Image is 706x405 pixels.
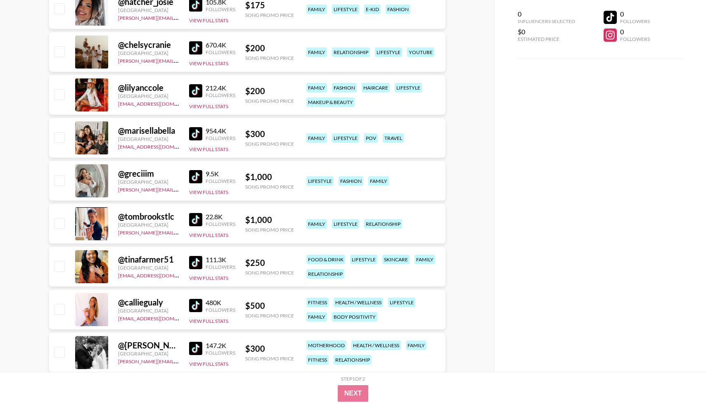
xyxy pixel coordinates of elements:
div: Followers [206,264,235,270]
div: fashion [332,83,357,92]
div: 212.4K [206,84,235,92]
div: family [415,255,435,264]
div: $ 500 [245,301,294,311]
div: Song Promo Price [245,55,294,61]
div: motherhood [306,341,346,350]
div: family [306,133,327,143]
div: $0 [518,28,575,36]
div: @ calliegualy [118,297,179,308]
div: [GEOGRAPHIC_DATA] [118,7,179,13]
div: [GEOGRAPHIC_DATA] [118,351,179,357]
div: Song Promo Price [245,313,294,319]
img: TikTok [189,213,202,226]
div: [GEOGRAPHIC_DATA] [118,265,179,271]
div: Followers [206,350,235,356]
button: View Full Stats [189,232,228,238]
button: View Full Stats [189,146,228,152]
div: lifestyle [332,219,359,229]
div: travel [383,133,404,143]
div: Followers [206,307,235,313]
div: $ 1,000 [245,172,294,182]
a: [PERSON_NAME][EMAIL_ADDRESS][PERSON_NAME][DOMAIN_NAME] [118,13,280,21]
div: [GEOGRAPHIC_DATA] [118,93,179,99]
div: @ marisellabella [118,126,179,136]
div: 111.3K [206,256,235,264]
div: lifestyle [388,298,415,307]
div: fashion [339,176,363,186]
div: pov [364,133,378,143]
div: Followers [206,92,235,98]
div: relationship [332,47,370,57]
div: Song Promo Price [245,270,294,276]
div: fashion [386,5,410,14]
div: [GEOGRAPHIC_DATA] [118,222,179,228]
div: Song Promo Price [245,141,294,147]
a: [PERSON_NAME][EMAIL_ADDRESS][DOMAIN_NAME] [118,185,240,193]
button: View Full Stats [189,103,228,109]
div: 670.4K [206,41,235,49]
div: [GEOGRAPHIC_DATA] [118,308,179,314]
button: View Full Stats [189,17,228,24]
div: Followers [206,221,235,227]
div: $ 300 [245,343,294,354]
div: food & drink [306,255,345,264]
div: relationship [306,269,344,279]
div: relationship [334,355,372,365]
div: youtube [407,47,434,57]
div: 22.8K [206,213,235,221]
div: @ tombrookstlc [118,211,179,222]
div: family [306,83,327,92]
div: 147.2K [206,341,235,350]
img: TikTok [189,170,202,183]
div: family [368,176,389,186]
img: TikTok [189,84,202,97]
button: View Full Stats [189,361,228,367]
div: Song Promo Price [245,227,294,233]
button: View Full Stats [189,275,228,281]
div: fitness [306,298,329,307]
div: e-kid [364,5,381,14]
div: @ chelsycranie [118,40,179,50]
div: 9.5K [206,170,235,178]
button: View Full Stats [189,60,228,66]
div: relationship [364,219,402,229]
div: @ lilyanccole [118,83,179,93]
div: Estimated Price [518,36,575,42]
div: 0 [620,10,650,18]
div: family [306,312,327,322]
img: TikTok [189,41,202,54]
div: @ greciiim [118,168,179,179]
div: $ 200 [245,86,294,96]
div: family [306,219,327,229]
div: Followers [206,6,235,12]
div: Followers [620,36,650,42]
div: 954.4K [206,127,235,135]
div: lifestyle [395,83,422,92]
a: [EMAIL_ADDRESS][DOMAIN_NAME] [118,314,201,322]
div: Followers [206,135,235,141]
div: $ 1,000 [245,215,294,225]
div: @ [PERSON_NAME].[PERSON_NAME] [118,340,179,351]
div: Followers [206,178,235,184]
iframe: Drift Widget Chat Controller [665,364,696,395]
div: lifestyle [350,255,377,264]
div: family [306,47,327,57]
div: @ tinafarmer51 [118,254,179,265]
div: health / wellness [351,341,401,350]
div: Followers [206,49,235,55]
div: Step 1 of 2 [341,376,365,382]
button: View Full Stats [189,189,228,195]
button: Next [338,385,369,402]
div: family [406,341,426,350]
img: TikTok [189,256,202,269]
div: makeup & beauty [306,97,355,107]
div: fitness [306,355,329,365]
div: body positivity [332,312,377,322]
div: 480K [206,298,235,307]
div: [GEOGRAPHIC_DATA] [118,50,179,56]
div: 0 [620,28,650,36]
div: lifestyle [332,133,359,143]
img: TikTok [189,342,202,355]
div: lifestyle [306,176,334,186]
div: lifestyle [332,5,359,14]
